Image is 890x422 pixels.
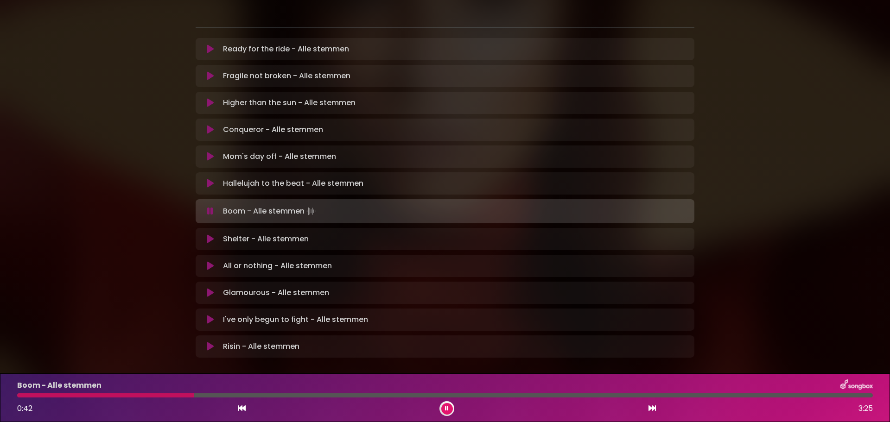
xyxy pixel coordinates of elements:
[840,379,873,391] img: songbox-logo-white.png
[223,97,356,108] p: Higher than the sun - Alle stemmen
[223,151,336,162] p: Mom's day off - Alle stemmen
[223,341,299,352] p: Risin - Alle stemmen
[223,314,368,325] p: I've only begun to fight - Alle stemmen
[305,205,318,218] img: waveform4.gif
[223,233,309,245] p: Shelter - Alle stemmen
[17,380,102,391] p: Boom - Alle stemmen
[223,287,329,298] p: Glamourous - Alle stemmen
[223,205,318,218] p: Boom - Alle stemmen
[223,178,363,189] p: Hallelujah to the beat - Alle stemmen
[223,124,323,135] p: Conqueror - Alle stemmen
[223,44,349,55] p: Ready for the ride - Alle stemmen
[223,70,350,82] p: Fragile not broken - Alle stemmen
[223,260,332,271] p: All or nothing - Alle stemmen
